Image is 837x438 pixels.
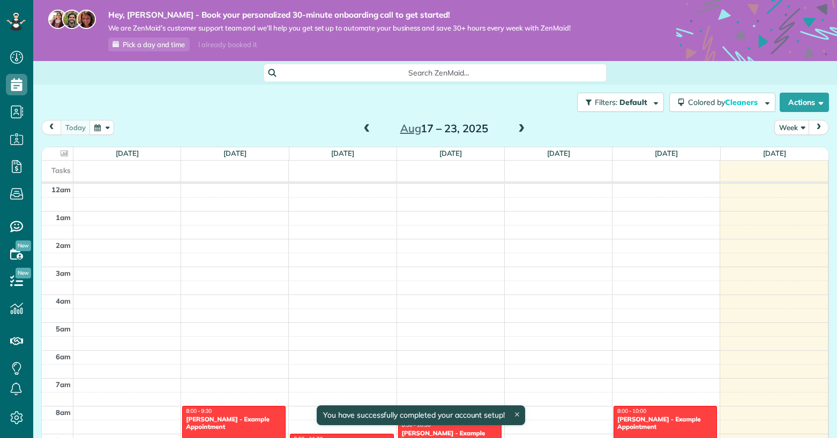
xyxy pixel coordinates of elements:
[41,120,62,134] button: prev
[123,40,185,49] span: Pick a day and time
[809,120,829,134] button: next
[56,297,71,305] span: 4am
[108,37,190,51] a: Pick a day and time
[655,149,678,157] a: [DATE]
[16,240,31,251] span: New
[56,213,71,222] span: 1am
[56,408,71,417] span: 8am
[56,324,71,333] span: 5am
[16,268,31,278] span: New
[56,380,71,389] span: 7am
[617,407,646,414] span: 8:00 - 10:00
[185,416,282,431] div: [PERSON_NAME] - Example Appointment
[77,10,96,29] img: michelle-19f622bdf1676172e81f8f8fba1fb50e276960ebfe0243fe18214015130c80e4.jpg
[51,166,71,175] span: Tasks
[577,93,664,112] button: Filters: Default
[62,10,81,29] img: jorge-587dff0eeaa6aab1f244e6dc62b8924c3b6ad411094392a53c71c6c4a576187d.jpg
[223,149,246,157] a: [DATE]
[108,10,571,20] strong: Hey, [PERSON_NAME] - Book your personalized 30-minute onboarding call to get started!
[56,269,71,277] span: 3am
[774,120,810,134] button: Week
[48,10,68,29] img: maria-72a9807cf96188c08ef61303f053569d2e2a8a1cde33d635c8a3ac13582a053d.jpg
[56,241,71,250] span: 2am
[725,97,759,107] span: Cleaners
[595,97,617,107] span: Filters:
[619,97,648,107] span: Default
[116,149,139,157] a: [DATE]
[439,149,462,157] a: [DATE]
[317,405,525,425] div: You have successfully completed your account setup!
[763,149,786,157] a: [DATE]
[617,416,714,431] div: [PERSON_NAME] - Example Appointment
[780,93,829,112] button: Actions
[51,185,71,194] span: 12am
[572,93,664,112] a: Filters: Default
[192,38,263,51] div: I already booked it
[377,123,511,134] h2: 17 – 23, 2025
[186,407,212,414] span: 8:00 - 9:30
[547,149,570,157] a: [DATE]
[688,97,761,107] span: Colored by
[56,352,71,361] span: 6am
[331,149,354,157] a: [DATE]
[61,120,91,134] button: today
[400,122,421,135] span: Aug
[108,24,571,33] span: We are ZenMaid’s customer support team and we’ll help you get set up to automate your business an...
[669,93,775,112] button: Colored byCleaners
